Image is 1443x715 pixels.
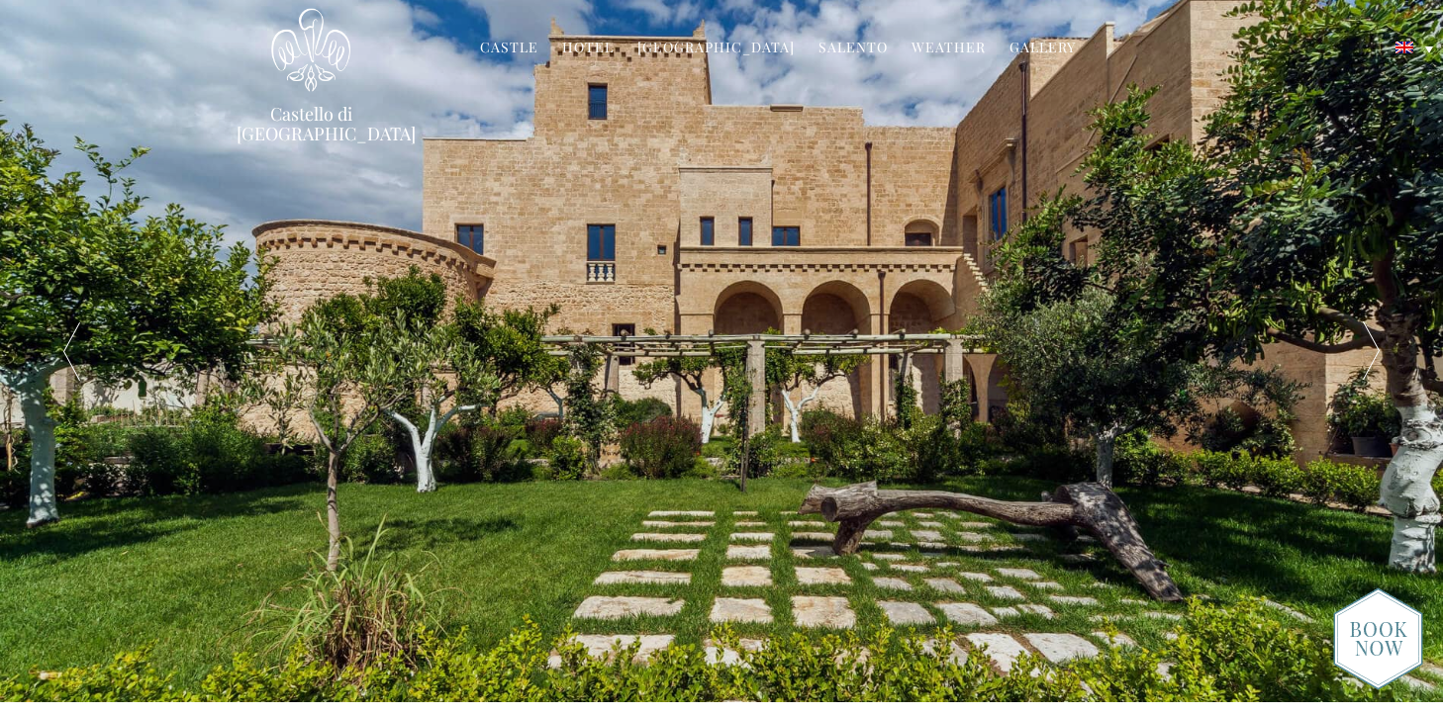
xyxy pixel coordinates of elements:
a: Gallery [1010,38,1076,60]
a: Castle [480,38,538,60]
a: Salento [818,38,888,60]
a: Weather [912,38,986,60]
a: Castello di [GEOGRAPHIC_DATA] [237,104,385,143]
a: [GEOGRAPHIC_DATA] [637,38,795,60]
a: Hotel [562,38,614,60]
img: Castello di Ugento [271,8,350,92]
img: English [1395,42,1413,53]
img: new-booknow.png [1333,587,1423,690]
